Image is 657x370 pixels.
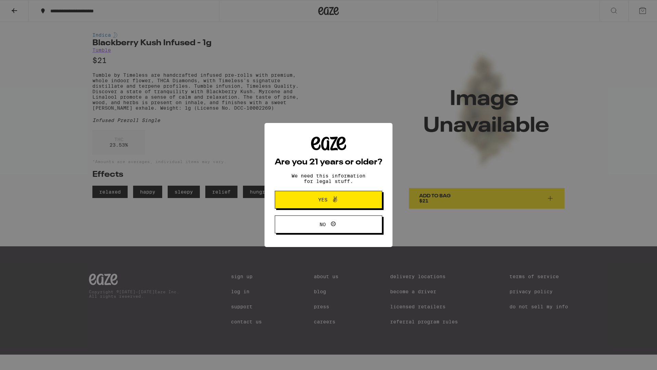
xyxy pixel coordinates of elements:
[275,158,382,166] h2: Are you 21 years or older?
[275,215,382,233] button: No
[275,191,382,209] button: Yes
[286,173,371,184] p: We need this information for legal stuff.
[318,197,327,202] span: Yes
[320,222,326,227] span: No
